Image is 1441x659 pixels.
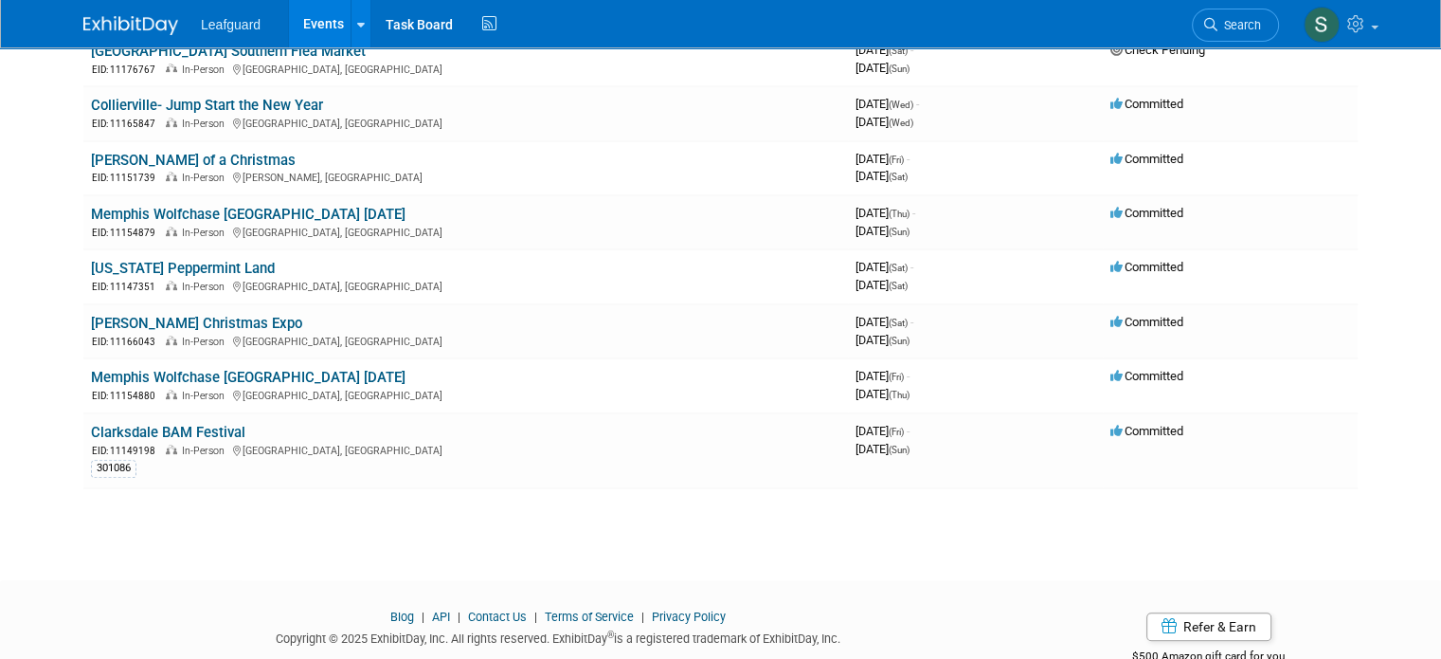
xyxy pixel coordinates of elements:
span: [DATE] [856,169,908,183]
span: In-Person [182,118,230,130]
span: Committed [1110,97,1183,111]
span: [DATE] [856,61,910,75]
a: Terms of Service [545,610,634,624]
span: | [417,610,429,624]
span: EID: 11154880 [92,391,163,401]
a: Blog [390,610,414,624]
span: EID: 11165847 [92,119,163,129]
img: In-Person Event [166,390,177,399]
img: In-Person Event [166,227,177,236]
img: In-Person Event [166,336,177,345]
span: Leafguard [201,17,261,32]
a: [GEOGRAPHIC_DATA] Southern Flea Market [91,43,366,60]
span: (Wed) [889,118,913,128]
span: [DATE] [856,369,910,383]
span: | [530,610,542,624]
a: [US_STATE] Peppermint Land [91,260,275,277]
div: 301086 [91,460,136,477]
span: [DATE] [856,115,913,129]
span: In-Person [182,281,230,293]
span: (Sat) [889,46,908,56]
span: - [916,97,919,111]
span: In-Person [182,172,230,184]
span: In-Person [182,227,230,239]
a: Clarksdale BAM Festival [91,424,245,441]
span: (Sun) [889,64,910,74]
span: EID: 11176767 [92,64,163,75]
span: [DATE] [856,442,910,456]
div: [GEOGRAPHIC_DATA], [GEOGRAPHIC_DATA] [91,387,840,403]
span: (Sat) [889,318,908,328]
img: In-Person Event [166,172,177,181]
span: EID: 11166043 [92,337,163,347]
a: Memphis Wolfchase [GEOGRAPHIC_DATA] [DATE] [91,206,405,223]
span: [DATE] [856,387,910,401]
img: In-Person Event [166,64,177,73]
a: Search [1192,9,1279,42]
div: [GEOGRAPHIC_DATA], [GEOGRAPHIC_DATA] [91,224,840,240]
span: EID: 11147351 [92,282,163,292]
span: EID: 11149198 [92,446,163,456]
span: In-Person [182,64,230,76]
span: Committed [1110,260,1183,274]
span: (Sat) [889,172,908,182]
span: Search [1217,18,1261,32]
div: [GEOGRAPHIC_DATA], [GEOGRAPHIC_DATA] [91,115,840,131]
span: [DATE] [856,97,919,111]
img: In-Person Event [166,281,177,290]
span: - [910,43,913,57]
a: Privacy Policy [652,610,726,624]
span: Check Pending [1110,43,1205,57]
span: (Fri) [889,372,904,382]
span: In-Person [182,390,230,402]
span: | [453,610,465,624]
span: (Sat) [889,281,908,291]
span: - [907,369,910,383]
span: - [910,315,913,329]
span: (Thu) [889,209,910,219]
span: EID: 11151739 [92,173,163,183]
span: (Fri) [889,155,904,165]
span: EID: 11154879 [92,228,163,238]
span: [DATE] [856,206,915,220]
span: - [907,152,910,166]
a: API [432,610,450,624]
span: [DATE] [856,315,913,329]
div: [GEOGRAPHIC_DATA], [GEOGRAPHIC_DATA] [91,333,840,349]
span: Committed [1110,152,1183,166]
span: (Sun) [889,227,910,237]
a: Memphis Wolfchase [GEOGRAPHIC_DATA] [DATE] [91,369,405,386]
span: [DATE] [856,43,913,57]
img: ExhibitDay [83,16,178,35]
span: (Thu) [889,390,910,400]
span: (Fri) [889,427,904,437]
span: [DATE] [856,333,910,347]
span: (Sat) [889,263,908,273]
span: [DATE] [856,424,910,438]
a: [PERSON_NAME] of a Christmas [91,152,296,169]
span: [DATE] [856,152,910,166]
span: (Sun) [889,445,910,455]
img: In-Person Event [166,445,177,454]
span: [DATE] [856,260,913,274]
span: | [637,610,649,624]
span: Committed [1110,206,1183,220]
div: Copyright © 2025 ExhibitDay, Inc. All rights reserved. ExhibitDay is a registered trademark of Ex... [83,626,1032,648]
img: Stephanie Luke [1304,7,1340,43]
span: In-Person [182,445,230,457]
a: Contact Us [468,610,527,624]
div: [GEOGRAPHIC_DATA], [GEOGRAPHIC_DATA] [91,61,840,77]
span: (Sun) [889,336,910,346]
span: [DATE] [856,278,908,292]
span: [DATE] [856,224,910,238]
span: - [910,260,913,274]
div: [GEOGRAPHIC_DATA], [GEOGRAPHIC_DATA] [91,278,840,294]
span: Committed [1110,369,1183,383]
span: In-Person [182,336,230,348]
a: Collierville- Jump Start the New Year [91,97,323,114]
span: - [912,206,915,220]
img: In-Person Event [166,118,177,127]
span: Committed [1110,424,1183,438]
div: [GEOGRAPHIC_DATA], [GEOGRAPHIC_DATA] [91,442,840,458]
span: Committed [1110,315,1183,329]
